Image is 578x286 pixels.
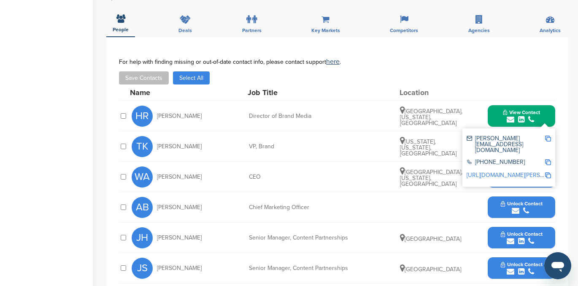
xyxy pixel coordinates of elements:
[467,136,545,153] div: [PERSON_NAME][EMAIL_ADDRESS][DOMAIN_NAME]
[242,28,262,33] span: Partners
[248,89,374,96] div: Job Title
[113,27,129,32] span: People
[501,231,543,237] span: Unlock Contact
[157,235,202,241] span: [PERSON_NAME]
[249,235,375,241] div: Senior Manager, Content Partnerships
[467,172,570,179] a: [URL][DOMAIN_NAME][PERSON_NAME]
[132,197,153,218] span: AB
[400,108,462,127] span: [GEOGRAPHIC_DATA], [US_STATE], [GEOGRAPHIC_DATA]
[249,204,375,210] div: Chief Marketing Officer
[249,113,375,119] div: Director of Brand Media
[493,104,550,129] button: View Contact
[157,113,202,119] span: [PERSON_NAME]
[491,256,553,281] button: Unlock Contact
[130,89,223,96] div: Name
[132,106,153,127] span: HR
[491,195,553,220] button: Unlock Contact
[119,58,555,65] div: For help with finding missing or out-of-date contact info, please contact support .
[400,169,462,188] span: [GEOGRAPHIC_DATA], [US_STATE], [GEOGRAPHIC_DATA]
[132,166,153,188] span: WA
[400,89,463,96] div: Location
[501,261,543,267] span: Unlock Contact
[544,252,571,279] iframe: Button to launch messaging window
[400,235,461,242] span: [GEOGRAPHIC_DATA]
[249,144,375,150] div: VP, Brand
[400,266,461,273] span: [GEOGRAPHIC_DATA]
[540,28,561,33] span: Analytics
[491,225,553,251] button: Unlock Contact
[468,28,490,33] span: Agencies
[503,109,540,115] span: View Contact
[311,28,340,33] span: Key Markets
[157,265,202,271] span: [PERSON_NAME]
[132,227,153,248] span: JH
[132,258,153,279] span: JS
[390,28,418,33] span: Competitors
[132,136,153,157] span: TK
[157,144,202,150] span: [PERSON_NAME]
[178,28,192,33] span: Deals
[326,57,340,66] a: here
[501,201,543,207] span: Unlock Contact
[157,174,202,180] span: [PERSON_NAME]
[545,136,551,142] img: Copy
[400,138,456,157] span: [US_STATE], [US_STATE], [GEOGRAPHIC_DATA]
[249,174,375,180] div: CEO
[173,71,210,84] button: Select All
[545,172,551,178] img: Copy
[119,71,169,84] button: Save Contacts
[467,159,545,166] div: [PHONE_NUMBER]
[157,204,202,210] span: [PERSON_NAME]
[545,159,551,165] img: Copy
[249,265,375,271] div: Senior Manager, Content Partnerships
